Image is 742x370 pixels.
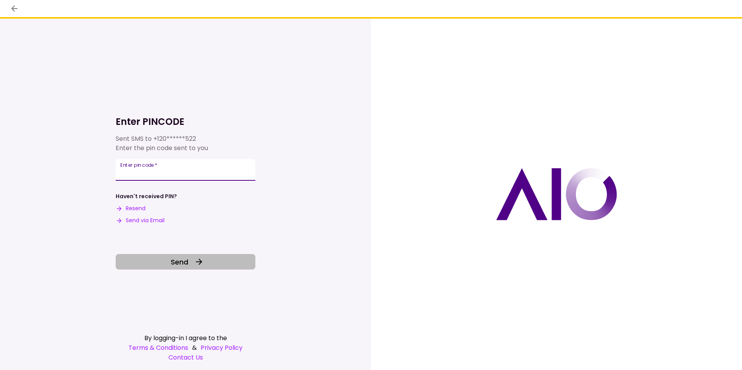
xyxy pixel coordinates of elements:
div: & [116,343,255,353]
label: Enter pin code [120,162,157,168]
h1: Enter PINCODE [116,116,255,128]
a: Contact Us [116,353,255,362]
button: back [8,2,21,15]
div: Sent SMS to Enter the pin code sent to you [116,134,255,153]
button: Send [116,254,255,270]
button: Resend [116,204,146,213]
a: Privacy Policy [201,343,243,353]
div: By logging-in I agree to the [116,333,255,343]
a: Terms & Conditions [128,343,188,353]
div: Haven't received PIN? [116,192,177,201]
button: Send via Email [116,216,165,225]
span: Send [171,257,188,267]
img: AIO logo [496,168,617,220]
